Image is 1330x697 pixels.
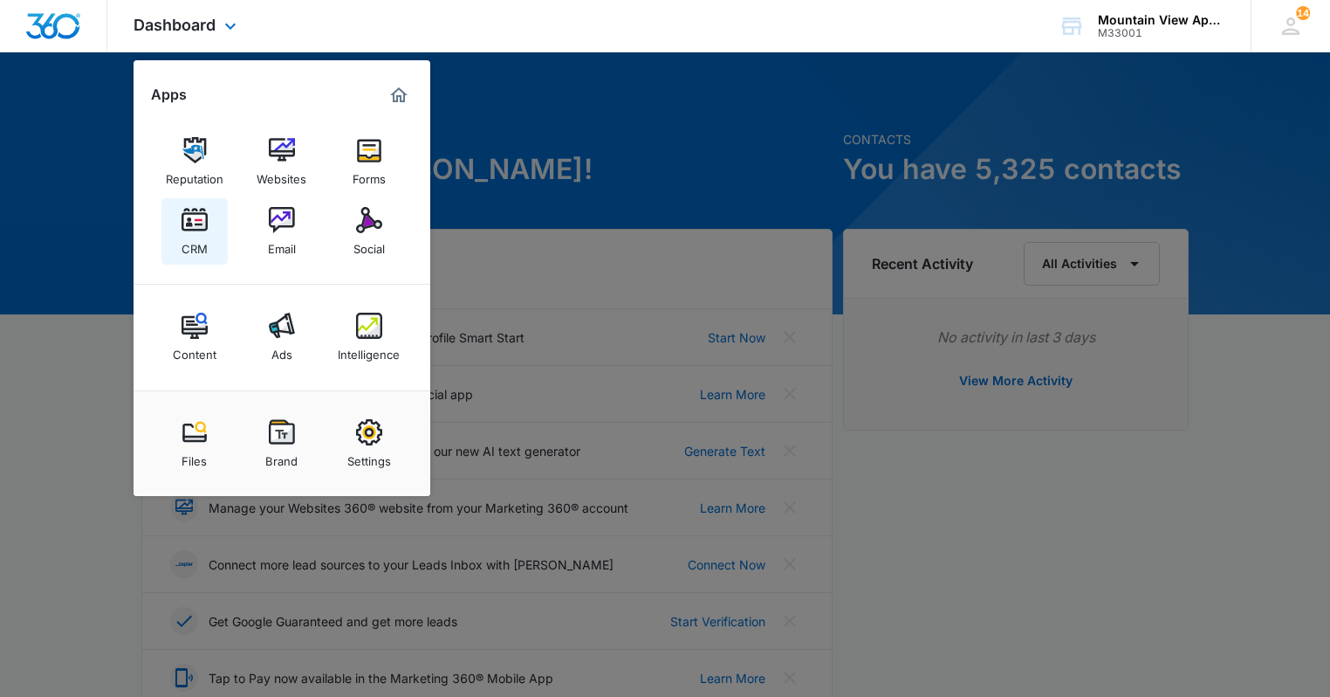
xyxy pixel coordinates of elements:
[173,339,216,362] div: Content
[161,128,228,195] a: Reputation
[1296,6,1310,20] span: 14
[336,128,402,195] a: Forms
[1296,6,1310,20] div: notifications count
[182,233,208,256] div: CRM
[385,81,413,109] a: Marketing 360® Dashboard
[271,339,292,362] div: Ads
[134,16,216,34] span: Dashboard
[336,304,402,370] a: Intelligence
[265,445,298,468] div: Brand
[249,411,315,477] a: Brand
[338,339,400,362] div: Intelligence
[353,163,386,186] div: Forms
[249,198,315,265] a: Email
[347,445,391,468] div: Settings
[336,411,402,477] a: Settings
[166,163,223,186] div: Reputation
[268,233,296,256] div: Email
[249,304,315,370] a: Ads
[161,304,228,370] a: Content
[336,198,402,265] a: Social
[353,233,385,256] div: Social
[161,411,228,477] a: Files
[257,163,306,186] div: Websites
[1098,27,1225,39] div: account id
[249,128,315,195] a: Websites
[161,198,228,265] a: CRM
[182,445,207,468] div: Files
[151,86,187,103] h2: Apps
[1098,13,1225,27] div: account name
